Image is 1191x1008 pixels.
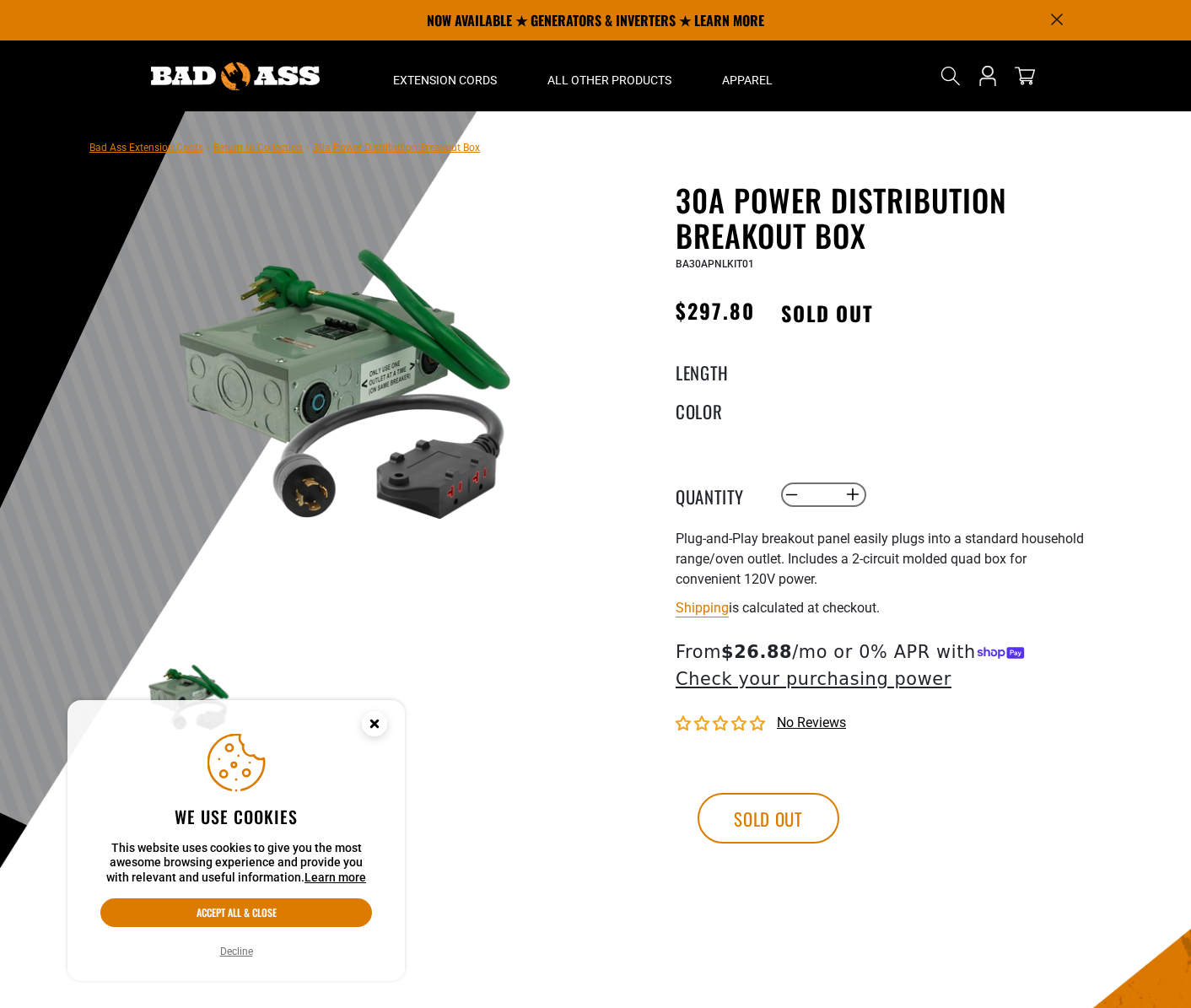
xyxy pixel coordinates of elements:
summary: Apparel [697,40,798,111]
span: Plug-and-Play breakout panel easily plugs into a standard household range/oven outlet. Includes a... [676,531,1084,587]
span: No reviews [777,714,846,730]
span: BA30APNLKIT01 [676,258,754,270]
nav: breadcrumbs [89,137,480,157]
span: Apparel [722,73,773,88]
a: Return to Collection [213,142,303,154]
p: This website uses cookies to give you the most awesome browsing experience and provide you with r... [100,841,372,886]
summary: Extension Cords [368,40,522,111]
span: 30a Power Distribution Breakout Box [313,142,480,154]
a: Bad Ass Extension Cords [89,142,203,154]
h2: We use cookies [100,806,372,827]
aside: Cookie Consent [67,700,405,982]
h1: 30a Power Distribution Breakout Box [676,182,1089,253]
span: 0.00 stars [676,716,768,732]
span: › [306,142,310,154]
a: Learn more [304,871,366,884]
label: Quantity [676,483,760,505]
button: Decline [215,943,258,960]
img: green [139,186,546,592]
img: Bad Ass Extension Cords [151,62,320,90]
img: green [139,650,237,747]
summary: All Other Products [522,40,697,111]
span: › [207,142,210,154]
legend: Length [676,359,760,381]
div: is calculated at checkout. [676,596,1089,619]
a: Shipping [676,600,729,616]
span: Extension Cords [393,73,497,88]
summary: Search [937,62,964,89]
span: All Other Products [547,73,671,88]
span: $297.80 [676,295,756,326]
button: Sold out [698,793,839,844]
button: Accept all & close [100,898,372,927]
span: Sold out [763,294,892,332]
legend: Color [676,398,760,420]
